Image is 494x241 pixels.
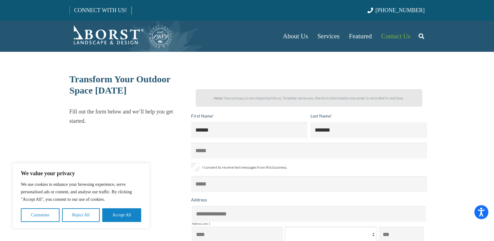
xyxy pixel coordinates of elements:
input: Last Name* [310,122,427,138]
span: I consent to receive text messages from this business. [202,164,287,171]
label: Address Line 1 [192,222,426,225]
a: [PHONE_NUMBER] [367,7,424,13]
strong: Note: [214,96,223,100]
a: Contact Us [376,21,415,52]
a: Services [313,21,344,52]
span: [PHONE_NUMBER] [376,7,425,13]
input: I consent to receive text messages from this business. [191,163,199,171]
span: Services [317,32,339,40]
input: First Name* [191,122,308,138]
p: Your privacy is very important to us. To better serve you, the form information you enter is reco... [201,94,417,103]
a: About Us [278,21,313,52]
span: Address [191,197,207,202]
span: First Name [191,113,212,118]
p: Fill out the form below and we’ll help you get started. [70,107,186,126]
span: Featured [349,32,372,40]
button: Customise [21,208,60,222]
button: Accept All [102,208,141,222]
a: CONNECT WITH US! [70,3,131,18]
span: Last Name [310,113,330,118]
span: Contact Us [381,32,410,40]
a: Featured [344,21,376,52]
a: Borst-Logo [70,24,173,49]
span: About Us [283,32,308,40]
p: We use cookies to enhance your browsing experience, serve personalised ads or content, and analys... [21,181,141,203]
p: We value your privacy [21,170,141,177]
span: Transform Your Outdoor Space [DATE] [70,74,170,95]
button: Reject All [62,208,100,222]
a: Search [415,28,428,44]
